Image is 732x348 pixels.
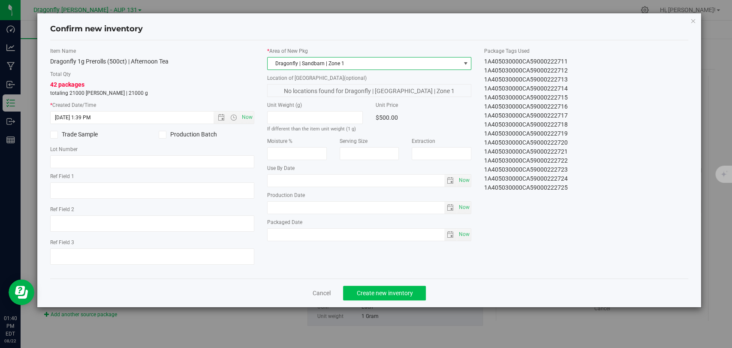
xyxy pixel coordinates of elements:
span: select [444,175,457,187]
label: Serving Size [340,137,399,145]
div: 1A405030000CA59000222716 [484,102,688,111]
span: Set Current date [457,174,472,187]
span: Open the date view [214,114,229,121]
h4: Confirm new inventory [50,24,143,35]
div: 1A405030000CA59000222721 [484,147,688,156]
label: Moisture % [267,137,327,145]
span: select [444,229,457,241]
div: 1A405030000CA59000222725 [484,183,688,192]
p: totaling 21000 [PERSON_NAME] | 21000 g [50,89,254,97]
label: Production Batch [159,130,254,139]
label: Packaged Date [267,218,471,226]
label: Ref Field 2 [50,206,254,213]
span: select [457,229,471,241]
div: 1A405030000CA59000222722 [484,156,688,165]
span: No locations found for Dragonfly | [GEOGRAPHIC_DATA] | Zone 1 [267,84,471,97]
button: Create new inventory [343,286,426,300]
div: 1A405030000CA59000222723 [484,165,688,174]
label: Extraction [412,137,471,145]
a: Cancel [312,289,330,297]
div: $500.00 [376,111,471,124]
span: 42 packages [50,81,84,88]
span: select [457,202,471,214]
div: 1A405030000CA59000222715 [484,93,688,102]
label: Use By Date [267,164,471,172]
label: Location of [GEOGRAPHIC_DATA] [267,74,471,82]
span: select [457,175,471,187]
label: Total Qty [50,70,254,78]
label: Trade Sample [50,130,146,139]
div: Dragonfly 1g Prerolls (500ct) | Afternoon Tea [50,57,254,66]
span: select [444,202,457,214]
label: Ref Field 3 [50,239,254,246]
div: 1A405030000CA59000222718 [484,120,688,129]
label: Production Date [267,191,471,199]
span: Set Current date [457,228,472,241]
label: Lot Number [50,145,254,153]
div: 1A405030000CA59000222711 [484,57,688,66]
label: Unit Price [376,101,471,109]
label: Ref Field 1 [50,172,254,180]
label: Created Date/Time [50,101,254,109]
div: 1A405030000CA59000222713 [484,75,688,84]
div: 1A405030000CA59000222724 [484,174,688,183]
span: Open the time view [226,114,241,121]
div: 1A405030000CA59000222714 [484,84,688,93]
div: 1A405030000CA59000222719 [484,129,688,138]
span: Set Current date [457,201,472,214]
span: (optional) [344,75,367,81]
div: 1A405030000CA59000222712 [484,66,688,75]
span: Set Current date [240,111,255,124]
span: Dragonfly | Sandbarn | Zone 1 [268,57,460,70]
label: Item Name [50,47,254,55]
span: Create new inventory [356,290,413,297]
iframe: Resource center [9,279,34,305]
div: 1A405030000CA59000222720 [484,138,688,147]
label: Unit Weight (g) [267,101,363,109]
div: 1A405030000CA59000222717 [484,111,688,120]
label: Area of New Pkg [267,47,471,55]
small: If different than the item unit weight (1 g) [267,126,356,132]
label: Package Tags Used [484,47,688,55]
